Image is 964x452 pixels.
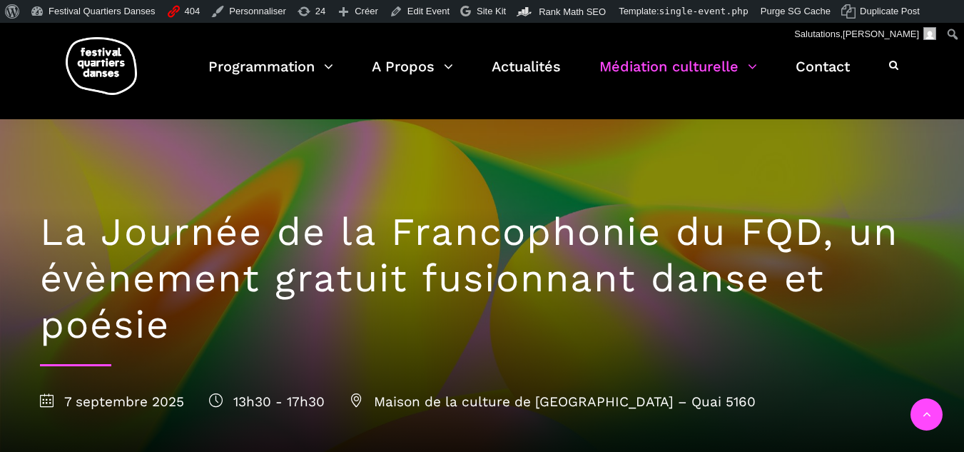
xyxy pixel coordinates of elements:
[66,37,137,95] img: logo-fqd-med
[209,393,325,410] span: 13h30 - 17h30
[350,393,756,410] span: Maison de la culture de [GEOGRAPHIC_DATA] – Quai 5160
[372,54,453,96] a: A Propos
[492,54,561,96] a: Actualités
[539,6,606,17] span: Rank Math SEO
[208,54,333,96] a: Programmation
[40,209,925,348] h1: La Journée de la Francophonie du FQD, un évènement gratuit fusionnant danse et poésie
[659,6,749,16] span: single-event.php
[843,29,919,39] span: [PERSON_NAME]
[796,54,850,96] a: Contact
[40,393,184,410] span: 7 septembre 2025
[789,23,942,46] a: Salutations,
[477,6,506,16] span: Site Kit
[599,54,757,96] a: Médiation culturelle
